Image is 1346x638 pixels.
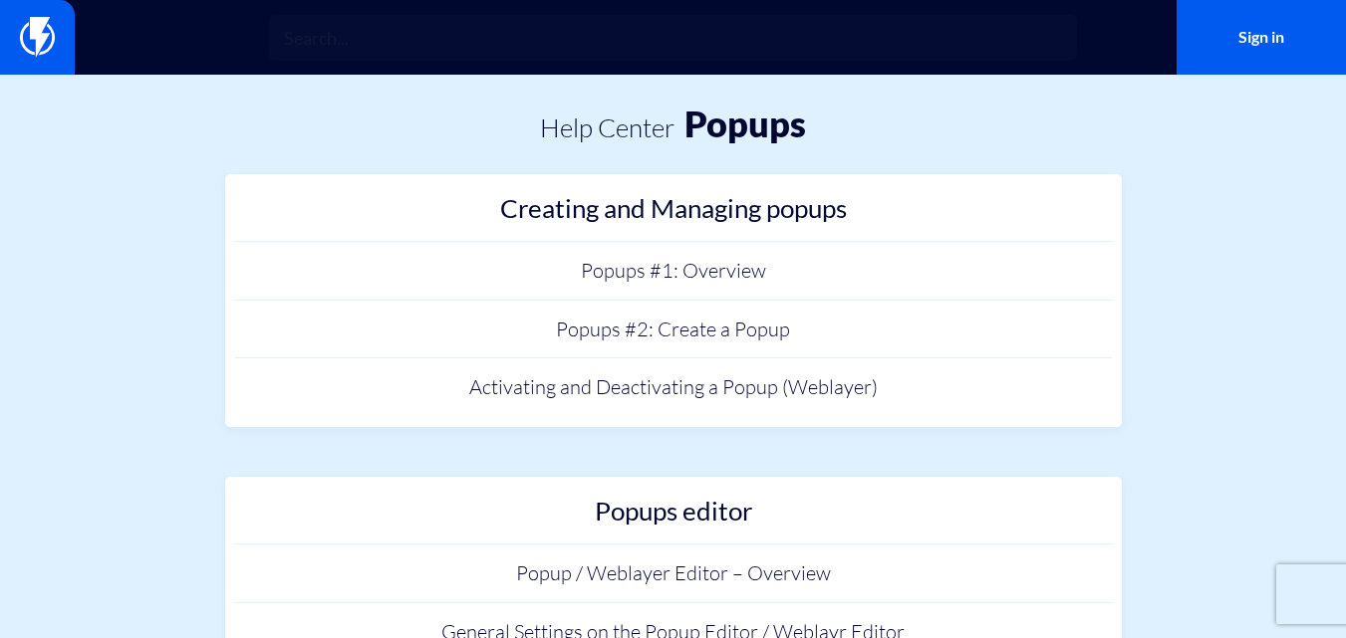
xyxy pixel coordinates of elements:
[684,105,806,144] h1: Popups
[235,358,1112,417] a: Activating and Deactivating a Popup (Weblayer)
[235,184,1112,243] a: Creating and Managing popups
[235,487,1112,545] a: Popups editor
[235,544,1112,603] a: Popup / Weblayer Editor – Overview
[245,194,1102,233] h2: Creating and Managing popups
[245,497,1102,535] h2: Popups editor
[269,15,1077,61] input: Search...
[235,301,1112,359] a: Popups #2: Create a Popup
[540,111,674,143] a: Help center
[235,242,1112,301] a: Popups #1: Overview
